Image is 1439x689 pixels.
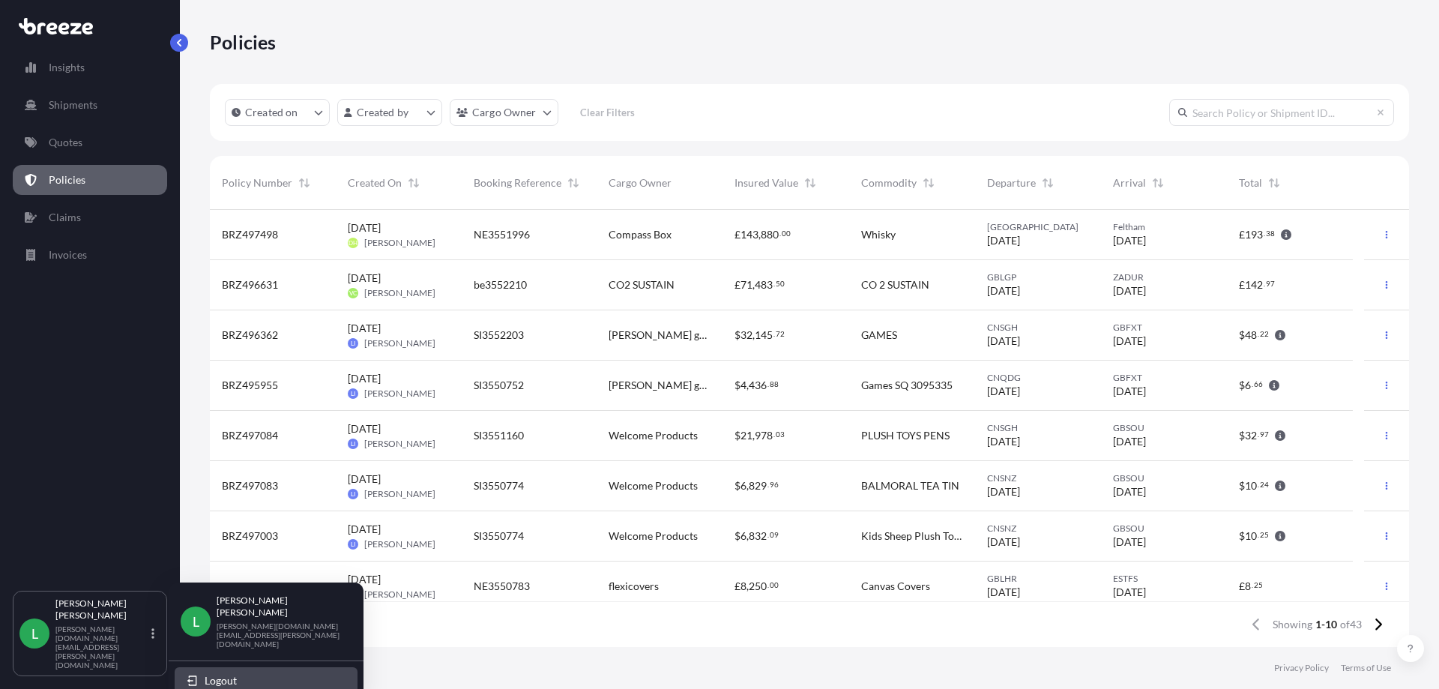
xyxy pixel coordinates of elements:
span: [DATE] [987,384,1020,399]
span: [DATE] [987,585,1020,600]
span: Departure [987,175,1036,190]
span: L [31,626,38,641]
span: GBLGP [987,271,1089,283]
span: . [773,281,775,286]
span: [DATE] [987,233,1020,248]
span: [DATE] [1113,233,1146,248]
span: CNQDG [987,372,1089,384]
span: Booking Reference [474,175,561,190]
p: [PERSON_NAME] [PERSON_NAME] [55,598,148,622]
span: ZADUR [1113,271,1215,283]
span: GBFXT [1113,372,1215,384]
span: 72 [776,331,785,337]
p: [PERSON_NAME] [PERSON_NAME] [217,595,340,619]
span: [DATE] [1113,484,1146,499]
span: Commodity [861,175,917,190]
span: 00 [782,231,791,236]
span: BRZ496871 [222,579,278,594]
span: 436 [749,380,767,391]
span: Insured Value [734,175,798,190]
span: 142 [1245,280,1263,290]
span: 10 [1245,481,1257,491]
button: Sort [1149,174,1167,192]
a: Insights [13,52,167,82]
span: 483 [755,280,773,290]
button: Sort [1039,174,1057,192]
span: . [1258,331,1259,337]
span: $ [734,481,740,491]
span: , [752,280,755,290]
span: 32 [740,330,752,340]
span: . [1258,432,1259,437]
span: [DATE] [1113,535,1146,550]
span: GBSOU [1113,422,1215,434]
span: [DATE] [1113,384,1146,399]
span: 71 [740,280,752,290]
p: Claims [49,210,81,225]
span: 97 [1260,432,1269,437]
span: CNSGH [987,422,1089,434]
span: [PERSON_NAME] [364,388,435,400]
span: SI3550752 [474,378,524,393]
span: $ [1239,531,1245,541]
span: 193 [1245,229,1263,240]
a: Privacy Policy [1274,662,1329,674]
span: 48 [1245,330,1257,340]
span: [PERSON_NAME] games [609,328,711,343]
span: 250 [749,581,767,592]
span: GBSOU [1113,472,1215,484]
p: Quotes [49,135,82,150]
span: 38 [1266,231,1275,236]
button: cargoOwner Filter options [450,99,558,126]
p: Invoices [49,247,87,262]
span: [PERSON_NAME] [364,488,435,500]
span: [DATE] [1113,334,1146,349]
span: . [773,432,775,437]
span: , [746,531,749,541]
span: LI [351,336,355,351]
span: [DATE] [1113,434,1146,449]
a: Shipments [13,90,167,120]
span: [DATE] [1113,585,1146,600]
span: PLUSH TOYS PENS [861,428,950,443]
button: Sort [295,174,313,192]
span: 03 [776,432,785,437]
span: CO2 SUSTAIN [609,277,675,292]
span: Total [1239,175,1262,190]
span: 00 [770,583,779,588]
span: . [1264,281,1265,286]
span: VC [349,286,357,301]
span: Logout [205,673,237,688]
span: LI [351,487,355,502]
button: Sort [405,174,423,192]
span: 32 [1245,430,1257,441]
span: CNSNZ [987,472,1089,484]
a: Invoices [13,240,167,270]
span: BRZ497084 [222,428,278,443]
span: £ [1239,280,1245,290]
span: £ [734,581,740,592]
span: . [1258,482,1259,487]
button: Sort [1265,174,1283,192]
button: createdBy Filter options [337,99,442,126]
span: . [1252,382,1253,387]
span: CNSNZ [987,523,1089,535]
span: SI3551160 [474,428,524,443]
p: Insights [49,60,85,75]
span: Kids Sheep Plush Toy Pens Take Away Paper Bag [861,529,963,544]
span: LI [351,537,355,552]
span: Policy Number [222,175,292,190]
span: [PERSON_NAME] [364,538,435,550]
span: Cargo Owner [609,175,672,190]
span: BRZ497003 [222,529,278,544]
span: $ [734,531,740,541]
span: . [767,532,769,538]
span: 25 [1260,532,1269,538]
span: CNSGH [987,322,1089,334]
span: GBFXT [1113,322,1215,334]
span: 8 [1245,581,1251,592]
a: Quotes [13,127,167,157]
span: SI3550774 [474,478,524,493]
button: createdOn Filter options [225,99,330,126]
